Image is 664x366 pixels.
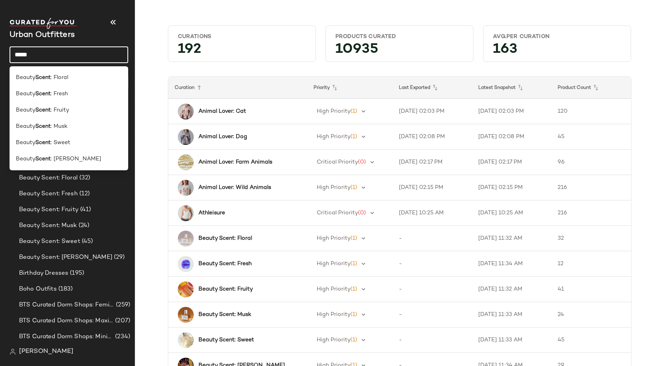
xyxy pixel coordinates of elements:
td: 216 [551,175,631,200]
span: High Priority [317,286,350,292]
span: : [PERSON_NAME] [51,155,101,163]
span: (1) [350,286,357,292]
td: 41 [551,277,631,302]
span: High Priority [317,185,350,191]
td: [DATE] 11:32 AM [472,226,551,251]
b: Beauty Scent: Fresh [198,260,252,268]
span: Beauty [16,122,35,131]
b: Scent [35,106,51,114]
span: (24) [77,221,90,230]
span: (207) [114,316,130,326]
td: - [393,277,472,302]
span: (29) [112,253,125,262]
span: (12) [78,189,90,198]
img: 35402403_018_b [178,307,194,323]
b: Athleisure [198,209,225,217]
span: (45) [80,237,93,246]
span: High Priority [317,108,350,114]
td: - [393,302,472,327]
img: 63333371_012_b [178,332,194,348]
td: [DATE] 11:34 AM [472,251,551,277]
span: High Priority [317,235,350,241]
td: [DATE] 11:32 AM [472,277,551,302]
span: (1) [350,312,357,318]
span: BTS Curated Dorm Shops: Minimalist [19,332,114,341]
th: Curation [168,77,307,99]
span: Boho Outfits [19,285,57,294]
b: Scent [35,73,51,82]
b: Scent [35,90,51,98]
span: (41) [79,205,91,214]
b: Beauty Scent: Floral [198,234,252,243]
td: - [393,226,472,251]
span: (0) [358,159,366,165]
span: Beauty Scent: Musk [19,221,77,230]
b: Scent [35,155,51,163]
td: 96 [551,150,631,175]
span: (32) [78,173,90,183]
span: (1) [350,185,357,191]
span: : Floral [51,73,68,82]
div: 10935 [329,44,470,58]
td: 120 [551,99,631,124]
span: : Musk [51,122,67,131]
span: Beauty Scent: Fresh [19,189,78,198]
span: (1) [350,134,357,140]
b: Scent [35,139,51,147]
img: 101332914_073_b [178,154,194,170]
td: [DATE] 02:08 PM [393,124,472,150]
span: BTS Curated Dorm Shops: Maximalist [19,316,114,326]
span: Beauty Scent: Sweet [19,237,80,246]
th: Last Exported [393,77,472,99]
span: (195) [68,269,84,278]
img: 91249508_040_b [178,256,194,272]
img: 105192207_072_b [178,281,194,297]
span: Beauty [16,106,35,114]
span: (234) [114,332,130,341]
span: Current Company Name [10,31,75,39]
span: [PERSON_NAME] [19,347,73,356]
span: Beauty [16,90,35,98]
span: : Fruity [51,106,69,114]
span: (1) [350,235,357,241]
td: 12 [551,251,631,277]
td: 32 [551,226,631,251]
td: - [393,251,472,277]
span: Beauty [16,139,35,147]
td: [DATE] 11:33 AM [472,327,551,353]
span: (183) [57,285,73,294]
b: Beauty Scent: Sweet [198,336,254,344]
img: 102059615_004_b [178,129,194,145]
span: : Fresh [51,90,68,98]
td: 216 [551,200,631,226]
div: 192 [171,44,312,58]
span: (0) [358,210,366,216]
td: [DATE] 10:25 AM [393,200,472,226]
span: Beauty Scent: Fruity [19,205,79,214]
span: Critical Priority [317,159,358,165]
b: Beauty Scent: Fruity [198,285,253,293]
b: Beauty Scent: Musk [198,310,251,319]
img: 102793627_010_b [178,205,194,221]
span: Beauty Scent: Floral [19,173,78,183]
img: 101075752_010_b [178,180,194,196]
td: 45 [551,327,631,353]
td: [DATE] 02:17 PM [472,150,551,175]
img: svg%3e [10,349,16,355]
img: 94950243_066_b [178,104,194,119]
b: Animal Lover: Cat [198,107,246,116]
th: Product Count [551,77,631,99]
b: Animal Lover: Dog [198,133,247,141]
td: 45 [551,124,631,150]
td: [DATE] 02:08 PM [472,124,551,150]
span: High Priority [317,134,350,140]
td: [DATE] 02:17 PM [393,150,472,175]
td: - [393,327,472,353]
span: Beauty [16,73,35,82]
span: High Priority [317,261,350,267]
td: 24 [551,302,631,327]
span: Critical Priority [317,210,358,216]
span: (1) [350,261,357,267]
div: Avg.per Curation [493,33,621,40]
td: [DATE] 10:25 AM [472,200,551,226]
